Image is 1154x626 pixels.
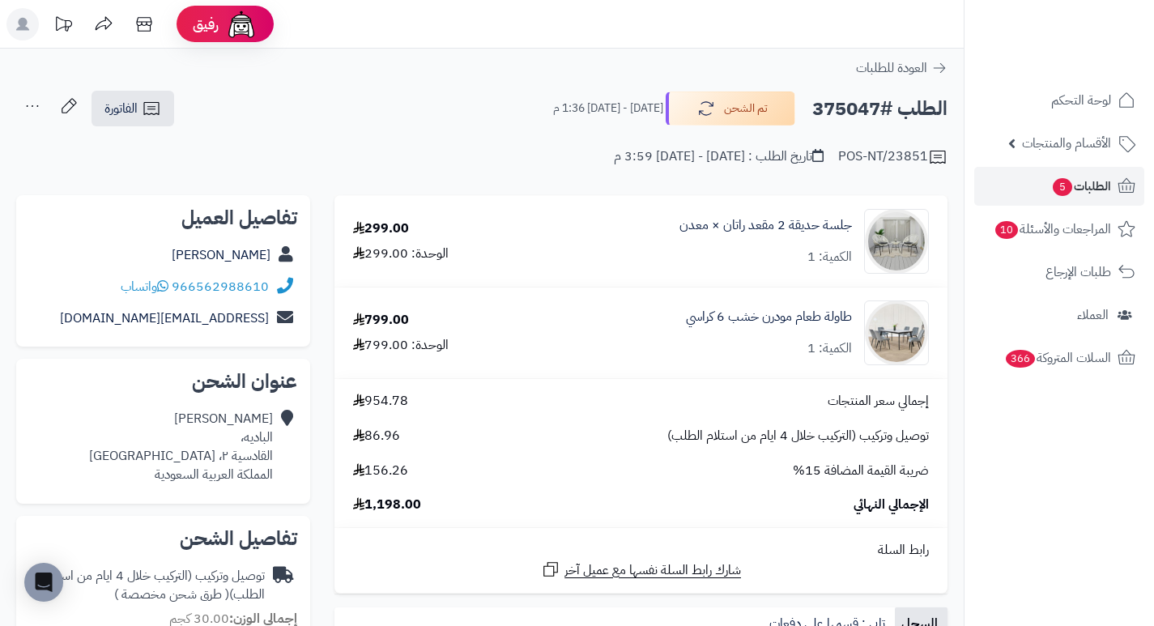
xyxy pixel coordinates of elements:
div: تاريخ الطلب : [DATE] - [DATE] 3:59 م [614,147,824,166]
img: ai-face.png [225,8,258,40]
span: المراجعات والأسئلة [994,218,1111,241]
span: 366 [1006,350,1035,368]
span: الأقسام والمنتجات [1022,132,1111,155]
a: العملاء [974,296,1144,334]
a: المراجعات والأسئلة10 [974,210,1144,249]
div: الوحدة: 799.00 [353,336,449,355]
h2: تفاصيل العميل [29,208,297,228]
span: 954.78 [353,392,408,411]
span: 5 [1053,178,1072,196]
h2: الطلب #375047 [812,92,947,126]
a: [EMAIL_ADDRESS][DOMAIN_NAME] [60,309,269,328]
span: رفيق [193,15,219,34]
div: الكمية: 1 [807,248,852,266]
h2: تفاصيل الشحن [29,529,297,548]
span: 1,198.00 [353,496,421,514]
a: جلسة حديقة 2 مقعد راتان × معدن [679,216,852,235]
a: طاولة طعام مودرن خشب 6 كراسي [686,308,852,326]
div: الوحدة: 299.00 [353,245,449,263]
a: السلات المتروكة366 [974,339,1144,377]
img: 1754463172-110124010025-90x90.jpg [865,209,928,274]
img: 1752669403-1-90x90.jpg [865,300,928,365]
a: العودة للطلبات [856,58,947,78]
span: 156.26 [353,462,408,480]
a: الطلبات5 [974,167,1144,206]
div: رابط السلة [341,541,941,560]
span: 10 [995,221,1018,239]
span: 86.96 [353,427,400,445]
div: Open Intercom Messenger [24,563,63,602]
span: الإجمالي النهائي [854,496,929,514]
div: POS-NT/23851 [838,147,947,167]
a: [PERSON_NAME] [172,245,270,265]
div: 799.00 [353,311,409,330]
div: توصيل وتركيب (التركيب خلال 4 ايام من استلام الطلب) [29,567,265,604]
button: تم الشحن [666,92,795,126]
a: 966562988610 [172,277,269,296]
a: الفاتورة [92,91,174,126]
span: الفاتورة [104,99,138,118]
span: ضريبة القيمة المضافة 15% [793,462,929,480]
span: العودة للطلبات [856,58,927,78]
span: توصيل وتركيب (التركيب خلال 4 ايام من استلام الطلب) [667,427,929,445]
small: [DATE] - [DATE] 1:36 م [553,100,663,117]
a: شارك رابط السلة نفسها مع عميل آخر [541,560,741,580]
span: لوحة التحكم [1051,89,1111,112]
a: واتساب [121,277,168,296]
span: ( طرق شحن مخصصة ) [114,585,229,604]
h2: عنوان الشحن [29,372,297,391]
a: لوحة التحكم [974,81,1144,120]
div: 299.00 [353,219,409,238]
a: طلبات الإرجاع [974,253,1144,292]
span: السلات المتروكة [1004,347,1111,369]
span: شارك رابط السلة نفسها مع عميل آخر [564,561,741,580]
div: الكمية: 1 [807,339,852,358]
span: الطلبات [1051,175,1111,198]
span: العملاء [1077,304,1109,326]
span: إجمالي سعر المنتجات [828,392,929,411]
a: تحديثات المنصة [43,8,83,45]
div: [PERSON_NAME] الباديه، القادسية ٢، [GEOGRAPHIC_DATA] المملكة العربية السعودية [89,410,273,483]
span: طلبات الإرجاع [1045,261,1111,283]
